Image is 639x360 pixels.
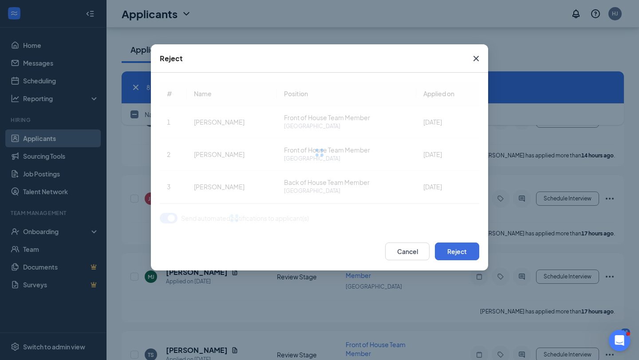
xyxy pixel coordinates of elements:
[385,243,430,260] button: Cancel
[471,53,481,64] svg: Cross
[609,330,630,351] iframe: Intercom live chat
[464,44,488,73] button: Close
[435,243,479,260] button: Reject
[160,54,183,63] div: Reject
